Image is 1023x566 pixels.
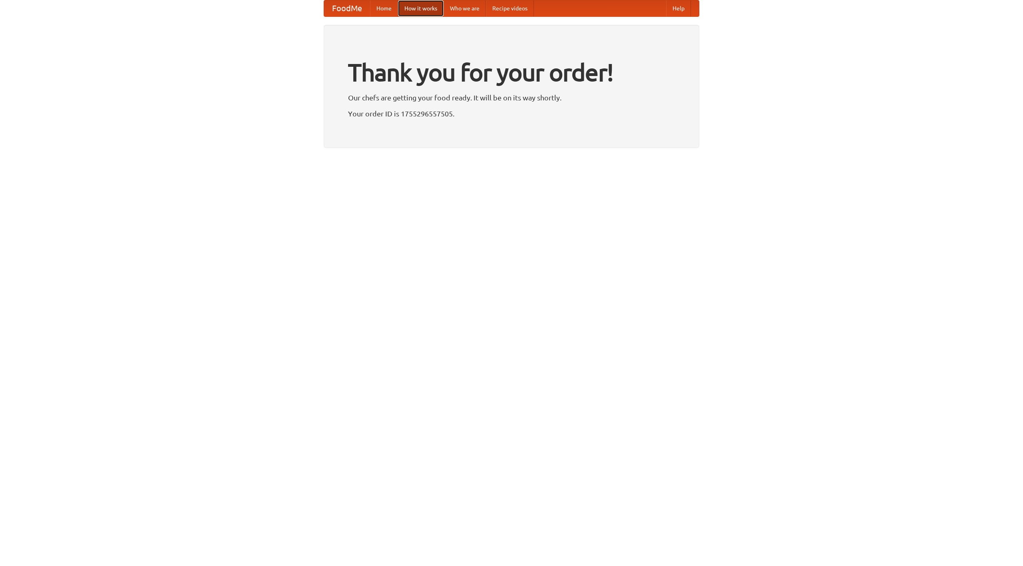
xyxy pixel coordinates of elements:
[444,0,486,16] a: Who we are
[666,0,691,16] a: Help
[486,0,534,16] a: Recipe videos
[324,0,370,16] a: FoodMe
[398,0,444,16] a: How it works
[348,92,675,104] p: Our chefs are getting your food ready. It will be on its way shortly.
[348,53,675,92] h1: Thank you for your order!
[348,108,675,120] p: Your order ID is 1755296557505.
[370,0,398,16] a: Home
